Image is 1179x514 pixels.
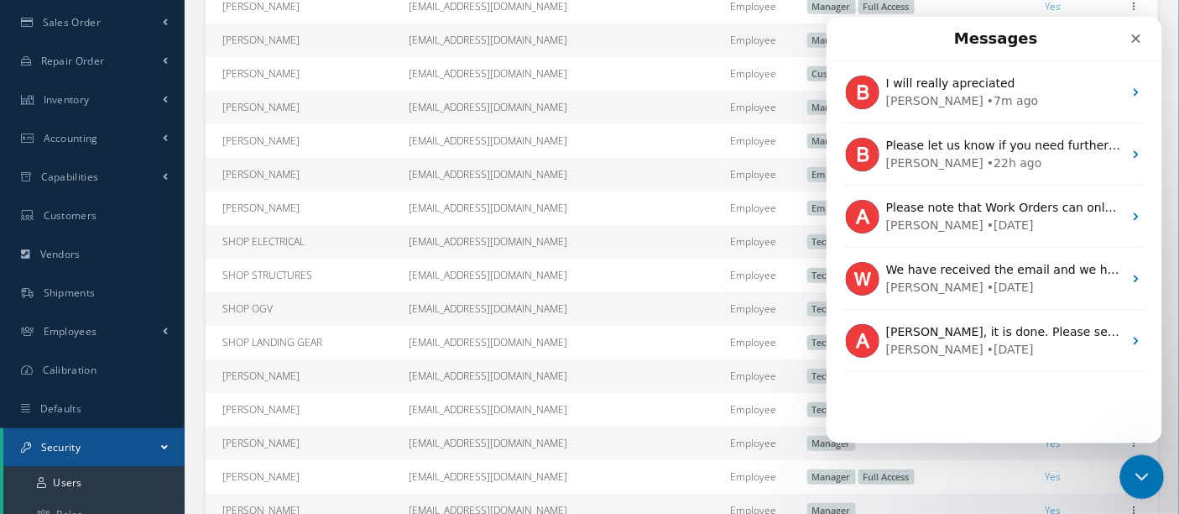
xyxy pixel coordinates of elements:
[723,427,800,460] td: Employee
[44,208,97,223] span: Customers
[44,92,90,107] span: Inventory
[723,460,800,494] td: Employee
[41,170,99,184] span: Capabilities
[60,246,420,260] span: We have received the email and we have informed the team.
[403,91,724,124] td: [EMAIL_ADDRESS][DOMAIN_NAME]
[3,467,185,499] a: Users
[723,191,800,225] td: Employee
[206,427,403,460] td: [PERSON_NAME]
[60,122,522,135] span: Please let us know if you need further assistance with this. We're here to help!
[44,286,96,300] span: Shipments
[44,131,98,145] span: Accounting
[206,225,403,259] td: SHOP ELECTRICAL
[403,57,724,91] td: [EMAIL_ADDRESS][DOMAIN_NAME]
[807,369,863,384] span: Technician
[807,234,863,249] span: Technician
[807,201,861,216] span: Employee
[3,428,185,467] a: Security
[403,158,724,191] td: [EMAIL_ADDRESS][DOMAIN_NAME]
[1045,469,1061,484] span: Yes
[40,247,81,261] span: Vendors
[44,324,97,338] span: Employees
[206,259,403,292] td: SHOP STRUCTURES
[807,335,863,350] span: Technician
[19,307,53,341] img: Profile image for Alison
[206,460,403,494] td: [PERSON_NAME]
[403,124,724,158] td: [EMAIL_ADDRESS][DOMAIN_NAME]
[723,158,800,191] td: Employee
[19,245,53,279] img: Profile image for William
[160,138,215,155] div: • 22h ago
[60,308,394,322] span: [PERSON_NAME], it is done. Please see the image below:
[41,440,81,454] span: Security
[807,402,863,417] span: Technician
[403,393,724,427] td: [EMAIL_ADDRESS][DOMAIN_NAME]
[723,91,800,124] td: Employee
[807,100,856,115] span: Manager
[41,54,105,68] span: Repair Order
[206,393,403,427] td: [PERSON_NAME]
[160,262,207,280] div: • [DATE]
[206,124,403,158] td: [PERSON_NAME]
[43,363,97,377] span: Calibration
[723,124,800,158] td: Employee
[723,393,800,427] td: Employee
[403,292,724,326] td: [EMAIL_ADDRESS][DOMAIN_NAME]
[723,359,800,393] td: Employee
[60,324,157,342] div: [PERSON_NAME]
[206,191,403,225] td: [PERSON_NAME]
[723,24,800,57] td: Employee
[723,225,800,259] td: Employee
[206,158,403,191] td: [PERSON_NAME]
[403,359,724,393] td: [EMAIL_ADDRESS][DOMAIN_NAME]
[807,469,856,485] span: Manager
[807,33,856,48] span: Manager
[403,191,724,225] td: [EMAIL_ADDRESS][DOMAIN_NAME]
[403,460,724,494] td: [EMAIL_ADDRESS][DOMAIN_NAME]
[807,268,863,283] span: Technician
[807,302,863,317] span: Technician
[160,324,207,342] div: • [DATE]
[206,57,403,91] td: [PERSON_NAME]
[723,57,800,91] td: Employee
[206,24,403,57] td: [PERSON_NAME]
[807,134,856,149] span: Manager
[206,359,403,393] td: [PERSON_NAME]
[206,91,403,124] td: [PERSON_NAME]
[403,326,724,359] td: [EMAIL_ADDRESS][DOMAIN_NAME]
[60,138,157,155] div: [PERSON_NAME]
[206,292,403,326] td: SHOP OGV
[807,167,869,182] span: Employee 4
[403,427,724,460] td: [EMAIL_ADDRESS][DOMAIN_NAME]
[858,469,915,485] span: Full Access
[160,200,207,218] div: • [DATE]
[827,17,1162,443] iframe: Intercom live chat
[403,24,724,57] td: [EMAIL_ADDRESS][DOMAIN_NAME]
[403,259,724,292] td: [EMAIL_ADDRESS][DOMAIN_NAME]
[206,326,403,359] td: SHOP LANDING GEAR
[43,15,101,29] span: Sales Order
[403,225,724,259] td: [EMAIL_ADDRESS][DOMAIN_NAME]
[19,183,53,217] img: Profile image for Alison
[40,401,81,416] span: Defaults
[723,326,800,359] td: Employee
[60,262,157,280] div: [PERSON_NAME]
[807,436,856,451] span: Manager
[60,200,157,218] div: [PERSON_NAME]
[1120,455,1165,500] iframe: Intercom live chat
[723,292,800,326] td: Employee
[723,259,800,292] td: Employee
[807,66,895,81] span: Customer Service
